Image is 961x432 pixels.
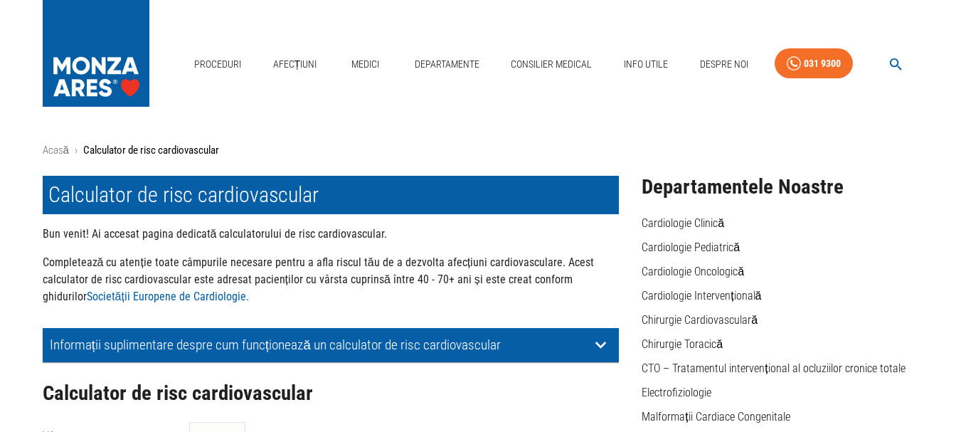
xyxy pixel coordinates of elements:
[642,313,758,327] a: Chirurgie Cardiovasculară
[775,48,853,79] a: 031 9300
[43,255,595,303] strong: Completează cu atenție toate câmpurile necesare pentru a afla riscul tău de a dezvolta afecțiuni ...
[642,337,723,351] a: Chirurgie Toracică
[694,50,754,79] a: Despre Noi
[804,55,841,73] div: 031 9300
[267,50,323,79] a: Afecțiuni
[43,142,919,159] nav: breadcrumb
[75,142,78,159] li: ›
[505,50,598,79] a: Consilier Medical
[43,382,620,405] h2: Calculator de risc cardiovascular
[83,142,219,159] p: Calculator de risc cardiovascular
[50,337,590,352] p: Informații suplimentare despre cum funcționează un calculator de risc cardiovascular
[343,50,388,79] a: Medici
[642,386,711,399] a: Electrofiziologie
[642,265,744,278] a: Cardiologie Oncologică
[642,362,905,375] a: CTO – Tratamentul intervențional al ocluziilor cronice totale
[618,50,674,79] a: Info Utile
[642,410,790,423] a: Malformații Cardiace Congenitale
[43,144,69,157] a: Acasă
[642,216,724,230] a: Cardiologie Clinică
[43,176,620,214] h1: Calculator de risc cardiovascular
[189,50,247,79] a: Proceduri
[43,227,388,241] strong: Bun venit! Ai accesat pagina dedicată calculatorului de risc cardiovascular.
[409,50,485,79] a: Departamente
[642,176,918,199] h2: Departamentele Noastre
[642,289,761,302] a: Cardiologie Intervențională
[87,290,249,303] a: Societății Europene de Cardiologie.
[642,241,740,254] a: Cardiologie Pediatrică
[43,328,620,362] div: Informații suplimentare despre cum funcționează un calculator de risc cardiovascular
